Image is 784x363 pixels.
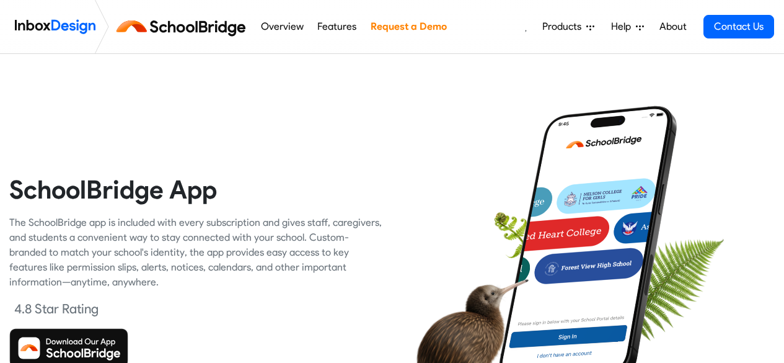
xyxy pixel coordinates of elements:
a: Products [537,14,599,39]
heading: SchoolBridge App [9,174,383,205]
span: Products [542,19,586,34]
a: Help [606,14,649,39]
a: Contact Us [703,15,774,38]
div: The SchoolBridge app is included with every subscription and gives staff, caregivers, and student... [9,215,383,290]
a: About [656,14,690,39]
a: Features [314,14,360,39]
span: Help [611,19,636,34]
div: 4.8 Star Rating [14,300,99,318]
a: Overview [257,14,307,39]
a: Request a Demo [367,14,450,39]
img: schoolbridge logo [114,12,253,42]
